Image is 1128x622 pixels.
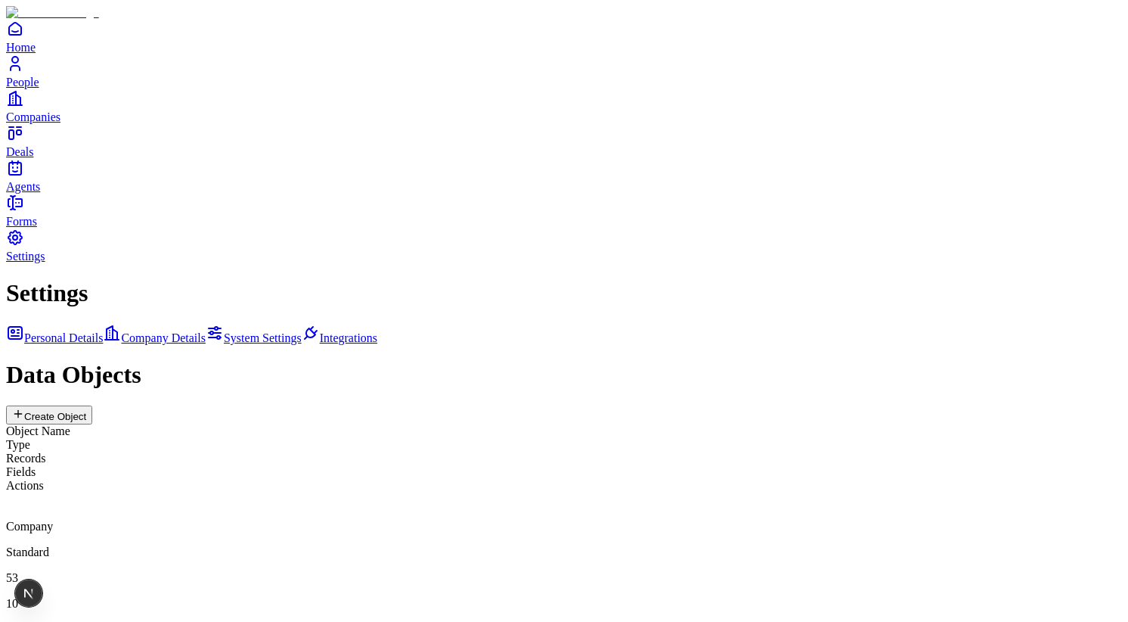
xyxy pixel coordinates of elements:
[6,215,37,228] span: Forms
[6,406,92,425] button: Create Object
[6,597,1122,611] p: 10
[6,465,1122,479] div: Fields
[6,425,1122,438] div: Object Name
[206,331,302,344] a: System Settings
[6,546,1122,559] p: Standard
[6,145,33,158] span: Deals
[6,520,1122,533] p: Company
[224,331,302,344] span: System Settings
[6,76,39,89] span: People
[6,452,1122,465] div: Records
[24,331,103,344] span: Personal Details
[6,361,1122,389] h1: Data Objects
[6,159,1122,193] a: Agents
[6,6,99,20] img: Item Brain Logo
[6,279,1122,307] h1: Settings
[6,41,36,54] span: Home
[6,479,1122,493] div: Actions
[6,180,40,193] span: Agents
[6,229,1122,263] a: Settings
[103,331,206,344] a: Company Details
[6,438,1122,452] div: Type
[6,194,1122,228] a: Forms
[6,571,1122,585] p: 53
[320,331,377,344] span: Integrations
[302,331,377,344] a: Integrations
[6,20,1122,54] a: Home
[6,250,45,263] span: Settings
[6,331,103,344] a: Personal Details
[121,331,206,344] span: Company Details
[6,110,60,123] span: Companies
[6,54,1122,89] a: People
[6,89,1122,123] a: Companies
[6,124,1122,158] a: Deals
